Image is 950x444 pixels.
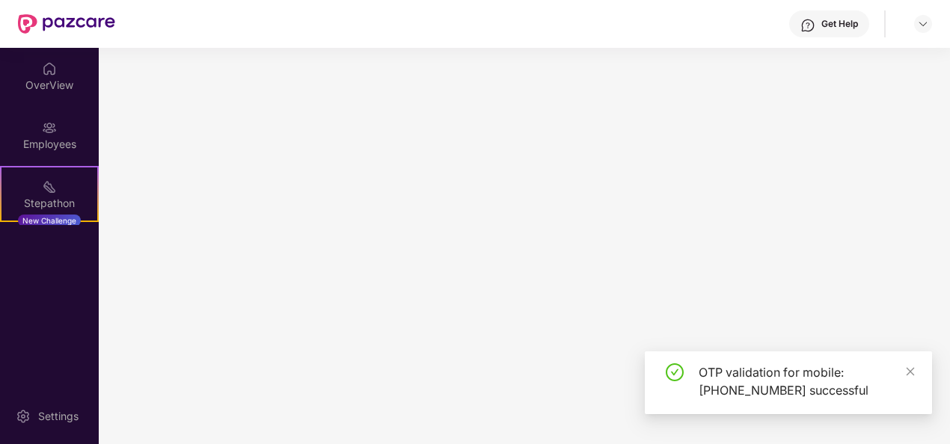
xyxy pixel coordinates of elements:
[666,363,684,381] span: check-circle
[1,196,97,211] div: Stepathon
[18,14,115,34] img: New Pazcare Logo
[800,18,815,33] img: svg+xml;base64,PHN2ZyBpZD0iSGVscC0zMngzMiIgeG1sbnM9Imh0dHA6Ly93d3cudzMub3JnLzIwMDAvc3ZnIiB3aWR0aD...
[42,179,57,194] img: svg+xml;base64,PHN2ZyB4bWxucz0iaHR0cDovL3d3dy53My5vcmcvMjAwMC9zdmciIHdpZHRoPSIyMSIgaGVpZ2h0PSIyMC...
[42,61,57,76] img: svg+xml;base64,PHN2ZyBpZD0iSG9tZSIgeG1sbnM9Imh0dHA6Ly93d3cudzMub3JnLzIwMDAvc3ZnIiB3aWR0aD0iMjAiIG...
[699,363,914,399] div: OTP validation for mobile: [PHONE_NUMBER] successful
[34,409,83,424] div: Settings
[917,18,929,30] img: svg+xml;base64,PHN2ZyBpZD0iRHJvcGRvd24tMzJ4MzIiIHhtbG5zPSJodHRwOi8vd3d3LnczLm9yZy8yMDAwL3N2ZyIgd2...
[18,215,81,226] div: New Challenge
[16,409,31,424] img: svg+xml;base64,PHN2ZyBpZD0iU2V0dGluZy0yMHgyMCIgeG1sbnM9Imh0dHA6Ly93d3cudzMub3JnLzIwMDAvc3ZnIiB3aW...
[42,120,57,135] img: svg+xml;base64,PHN2ZyBpZD0iRW1wbG95ZWVzIiB4bWxucz0iaHR0cDovL3d3dy53My5vcmcvMjAwMC9zdmciIHdpZHRoPS...
[821,18,858,30] div: Get Help
[905,366,916,377] span: close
